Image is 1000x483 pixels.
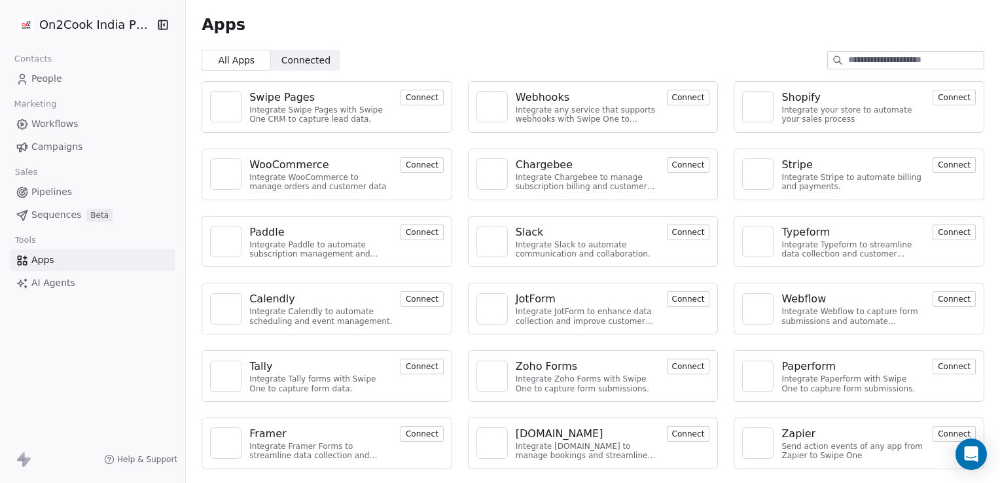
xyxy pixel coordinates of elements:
[10,136,175,158] a: Campaigns
[516,224,543,240] div: Slack
[482,299,502,319] img: NA
[249,307,393,326] div: Integrate Calendly to automate scheduling and event management.
[401,91,444,103] a: Connect
[781,105,925,124] div: Integrate your store to automate your sales process
[667,360,710,372] a: Connect
[249,374,393,393] div: Integrate Tally forms with Swipe One to capture form data.
[933,426,976,442] button: Connect
[781,90,925,105] a: Shopify
[781,224,925,240] a: Typeform
[516,291,659,307] a: JotForm
[249,240,393,259] div: Integrate Paddle to automate subscription management and customer engagement.
[401,293,444,305] a: Connect
[401,157,444,173] button: Connect
[781,173,925,192] div: Integrate Stripe to automate billing and payments.
[216,367,236,386] img: NA
[210,91,241,122] a: NA
[249,291,295,307] div: Calendly
[39,16,152,33] span: On2Cook India Pvt. Ltd.
[667,426,710,442] button: Connect
[667,291,710,307] button: Connect
[748,299,768,319] img: NA
[933,427,976,440] a: Connect
[31,276,75,290] span: AI Agents
[476,427,508,459] a: NA
[516,90,659,105] a: Webhooks
[781,90,821,105] div: Shopify
[476,226,508,257] a: NA
[781,359,925,374] a: Paperform
[401,90,444,105] button: Connect
[86,209,113,222] span: Beta
[401,291,444,307] button: Connect
[667,158,710,171] a: Connect
[249,442,393,461] div: Integrate Framer Forms to streamline data collection and customer engagement.
[476,293,508,325] a: NA
[401,226,444,238] a: Connect
[933,158,976,171] a: Connect
[18,17,34,33] img: on2cook%20logo-04%20copy.jpg
[216,97,236,116] img: NA
[31,185,72,199] span: Pipelines
[476,158,508,190] a: NA
[781,224,830,240] div: Typeform
[210,293,241,325] a: NA
[401,426,444,442] button: Connect
[401,427,444,440] a: Connect
[10,68,175,90] a: People
[249,157,329,173] div: WooCommerce
[249,359,272,374] div: Tally
[781,157,925,173] a: Stripe
[781,307,925,326] div: Integrate Webflow to capture form submissions and automate customer engagement.
[933,359,976,374] button: Connect
[210,226,241,257] a: NA
[202,15,245,35] span: Apps
[401,359,444,374] button: Connect
[117,454,177,465] span: Help & Support
[516,426,659,442] a: [DOMAIN_NAME]
[249,173,393,192] div: Integrate WooCommerce to manage orders and customer data
[516,291,556,307] div: JotForm
[10,204,175,226] a: SequencesBeta
[667,90,710,105] button: Connect
[216,164,236,184] img: NA
[933,90,976,105] button: Connect
[516,157,573,173] div: Chargebee
[748,367,768,386] img: NA
[742,91,774,122] a: NA
[482,232,502,251] img: NA
[281,54,330,67] span: Connected
[516,374,659,393] div: Integrate Zoho Forms with Swipe One to capture form submissions.
[516,307,659,326] div: Integrate JotForm to enhance data collection and improve customer engagement.
[667,359,710,374] button: Connect
[667,157,710,173] button: Connect
[933,291,976,307] button: Connect
[742,427,774,459] a: NA
[748,164,768,184] img: NA
[476,361,508,392] a: NA
[781,442,925,461] div: Send action events of any app from Zapier to Swipe One
[781,374,925,393] div: Integrate Paperform with Swipe One to capture form submissions.
[476,91,508,122] a: NA
[516,105,659,124] div: Integrate any service that supports webhooks with Swipe One to capture and automate data workflows.
[216,433,236,453] img: NA
[31,253,54,267] span: Apps
[742,226,774,257] a: NA
[933,360,976,372] a: Connect
[31,72,62,86] span: People
[249,359,393,374] a: Tally
[9,162,43,182] span: Sales
[748,97,768,116] img: NA
[933,91,976,103] a: Connect
[249,291,393,307] a: Calendly
[781,157,812,173] div: Stripe
[781,359,836,374] div: Paperform
[401,360,444,372] a: Connect
[216,299,236,319] img: NA
[742,293,774,325] a: NA
[933,157,976,173] button: Connect
[249,105,393,124] div: Integrate Swipe Pages with Swipe One CRM to capture lead data.
[16,14,147,36] button: On2Cook India Pvt. Ltd.
[742,361,774,392] a: NA
[401,158,444,171] a: Connect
